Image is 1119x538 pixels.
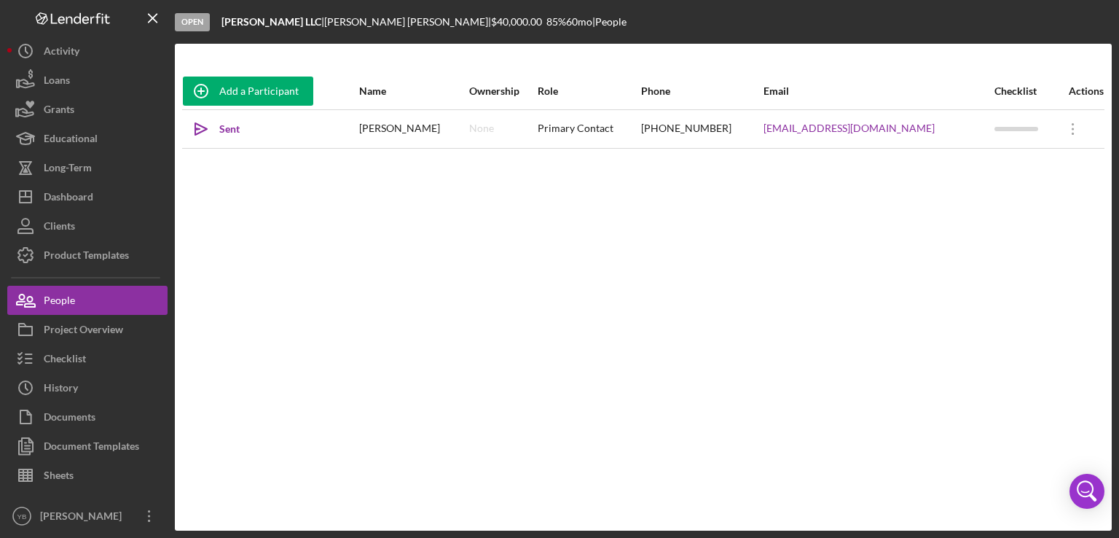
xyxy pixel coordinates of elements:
div: Add a Participant [219,77,299,106]
div: People [44,286,75,319]
b: [PERSON_NAME] LLC [221,15,321,28]
button: Checklist [7,344,168,373]
button: Dashboard [7,182,168,211]
button: Clients [7,211,168,241]
div: Document Templates [44,432,139,464]
button: People [7,286,168,315]
button: Grants [7,95,168,124]
button: Documents [7,402,168,432]
div: Clients [44,211,75,244]
div: None [469,122,494,134]
div: Open [175,13,210,31]
div: Checklist [44,344,86,377]
div: [PHONE_NUMBER] [641,111,762,147]
div: Sheets [44,461,74,494]
button: YB[PERSON_NAME] [7,502,168,531]
div: Loans [44,66,70,98]
button: Sent [183,114,254,144]
div: Educational [44,124,98,157]
button: Long-Term [7,153,168,182]
div: 60 mo [566,16,592,28]
div: Sent [219,114,240,144]
button: Activity [7,36,168,66]
button: Add a Participant [183,77,313,106]
button: Loans [7,66,168,95]
div: Primary Contact [538,111,640,147]
button: History [7,373,168,402]
div: 85 % [546,16,566,28]
div: | People [592,16,627,28]
div: Name [359,85,468,97]
div: Long-Term [44,153,92,186]
div: [PERSON_NAME] [PERSON_NAME] | [324,16,491,28]
div: Activity [44,36,79,69]
text: YB [17,512,27,521]
a: [EMAIL_ADDRESS][DOMAIN_NAME] [763,122,935,134]
div: History [44,373,78,406]
button: Educational [7,124,168,153]
div: Documents [44,402,95,435]
div: Grants [44,95,74,128]
div: Checklist [994,85,1053,97]
button: Product Templates [7,241,168,270]
button: Sheets [7,461,168,490]
div: $40,000.00 [491,16,546,28]
button: Document Templates [7,432,168,461]
div: Product Templates [44,241,129,273]
div: Dashboard [44,182,93,215]
div: Email [763,85,993,97]
div: Phone [641,85,762,97]
div: Project Overview [44,315,123,348]
div: Role [538,85,640,97]
div: [PERSON_NAME] [36,502,131,534]
div: Ownership [469,85,537,97]
div: [PERSON_NAME] [359,111,468,147]
button: Project Overview [7,315,168,344]
div: Actions [1055,85,1104,97]
div: | [221,16,324,28]
div: Open Intercom Messenger [1069,474,1104,509]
